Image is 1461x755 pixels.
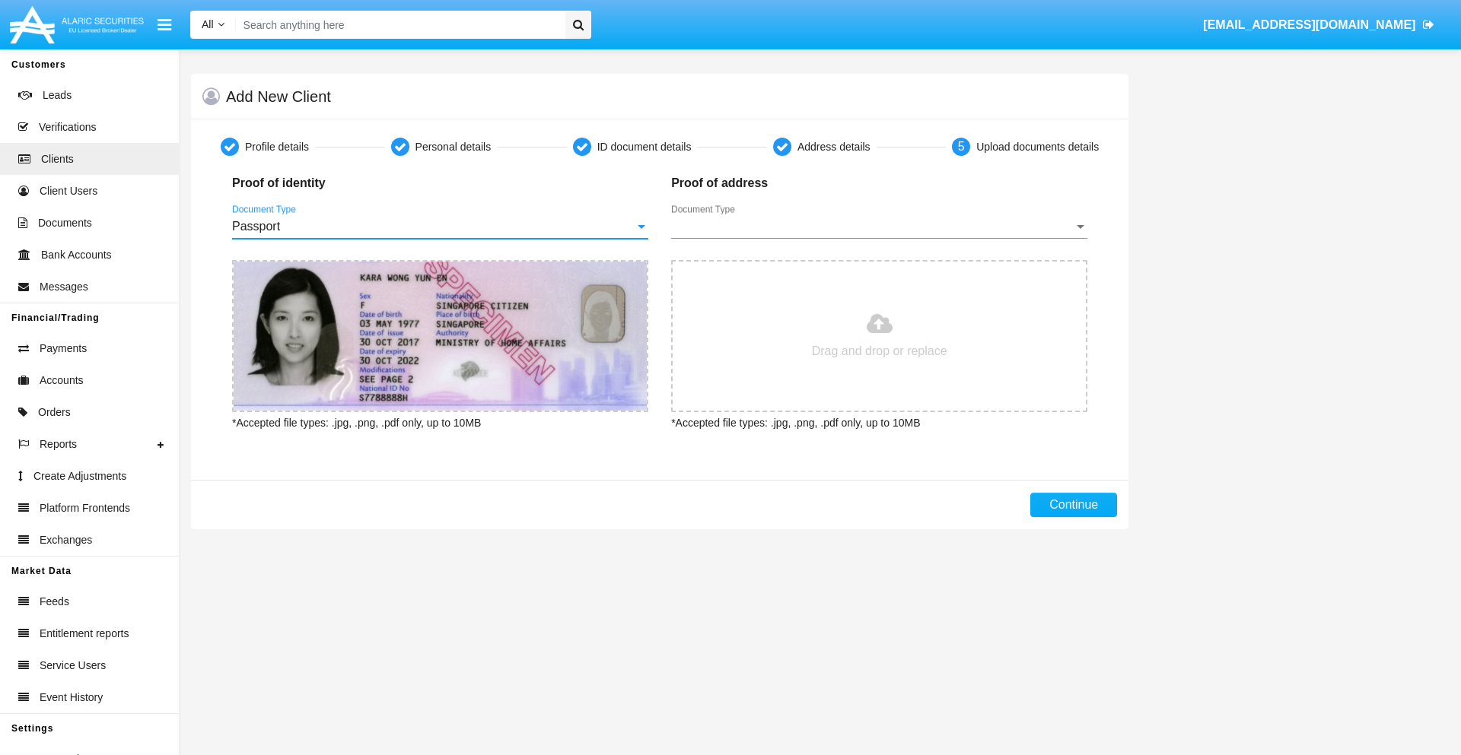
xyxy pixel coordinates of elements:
div: Personal details [415,139,492,155]
span: Exchanges [40,532,92,548]
h5: Add New Client [226,90,331,103]
div: ID document details [597,139,692,155]
p: Proof of identity [232,174,466,192]
div: Upload documents details [976,139,1099,155]
div: Profile details [245,139,309,155]
input: Search [236,11,560,39]
span: Event History [40,690,103,706]
button: Continue [1030,493,1117,517]
span: Reports [40,436,77,452]
span: Document Type [671,220,1074,233]
div: Address details [797,139,871,155]
span: Clients [41,151,74,167]
span: Entitlement reports [40,626,129,642]
span: Leads [43,87,72,103]
p: *Accepted file types: .jpg, .png, .pdf only, up to 10MB [232,415,648,431]
span: Documents [38,215,92,231]
span: Feeds [40,594,69,610]
span: [EMAIL_ADDRESS][DOMAIN_NAME] [1203,18,1415,31]
p: Proof of address [671,174,905,192]
a: [EMAIL_ADDRESS][DOMAIN_NAME] [1196,4,1442,46]
span: Client Users [40,183,97,199]
span: Verifications [39,119,96,135]
span: Service Users [40,658,106,674]
span: Bank Accounts [41,247,112,263]
p: *Accepted file types: .jpg, .png, .pdf only, up to 10MB [671,415,1087,431]
span: Payments [40,341,87,357]
span: Create Adjustments [33,468,126,484]
span: Accounts [40,373,84,389]
span: Orders [38,404,71,420]
a: All [190,17,236,33]
span: Passport [232,220,280,233]
span: Platform Frontends [40,500,130,516]
span: 5 [958,140,965,153]
span: All [202,18,214,30]
span: Messages [40,279,88,295]
img: Logo image [8,2,146,47]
